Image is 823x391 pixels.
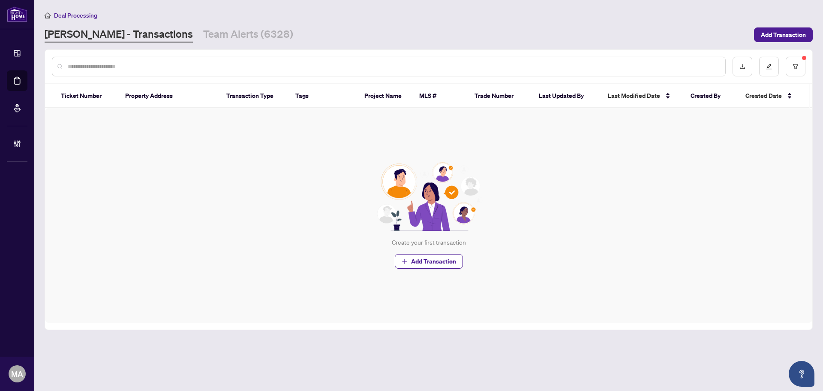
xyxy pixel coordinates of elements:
[395,254,463,269] button: Add Transaction
[733,57,752,76] button: download
[45,27,193,42] a: [PERSON_NAME] - Transactions
[411,255,456,268] span: Add Transaction
[118,84,219,108] th: Property Address
[219,84,288,108] th: Transaction Type
[203,27,293,42] a: Team Alerts (6328)
[45,12,51,18] span: home
[357,84,413,108] th: Project Name
[745,91,782,100] span: Created Date
[789,361,814,387] button: Open asap
[54,84,118,108] th: Ticket Number
[766,64,772,70] span: edit
[288,84,357,108] th: Tags
[412,84,468,108] th: MLS #
[402,258,408,264] span: plus
[532,84,601,108] th: Last Updated By
[601,84,684,108] th: Last Modified Date
[759,57,779,76] button: edit
[793,64,799,70] span: filter
[392,238,466,247] div: Create your first transaction
[11,368,23,380] span: MA
[739,84,803,108] th: Created Date
[786,57,805,76] button: filter
[684,84,739,108] th: Created By
[7,6,27,22] img: logo
[761,28,806,42] span: Add Transaction
[754,27,813,42] button: Add Transaction
[373,162,484,231] img: Null State Icon
[739,64,745,70] span: download
[608,91,660,100] span: Last Modified Date
[54,12,97,19] span: Deal Processing
[468,84,532,108] th: Trade Number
